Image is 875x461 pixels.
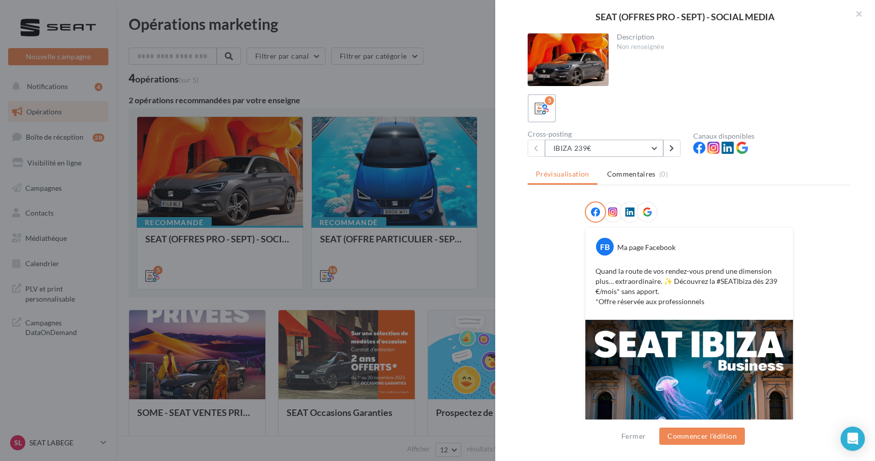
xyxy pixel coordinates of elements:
[607,169,656,179] span: Commentaires
[511,12,859,21] div: SEAT (OFFRES PRO - SEPT) - SOCIAL MEDIA
[617,43,843,52] div: Non renseignée
[841,427,865,451] div: Open Intercom Messenger
[617,430,650,442] button: Fermer
[693,133,851,140] div: Canaux disponibles
[545,140,663,157] button: IBIZA 239€
[659,170,668,178] span: (0)
[659,428,745,445] button: Commencer l'édition
[617,242,675,253] div: Ma page Facebook
[528,131,685,138] div: Cross-posting
[617,33,843,40] div: Description
[596,238,614,256] div: FB
[545,96,554,105] div: 5
[595,266,783,307] p: Quand la route de vos rendez-vous prend une dimension plus… extraordinaire. ✨ Découvrez la #SEATI...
